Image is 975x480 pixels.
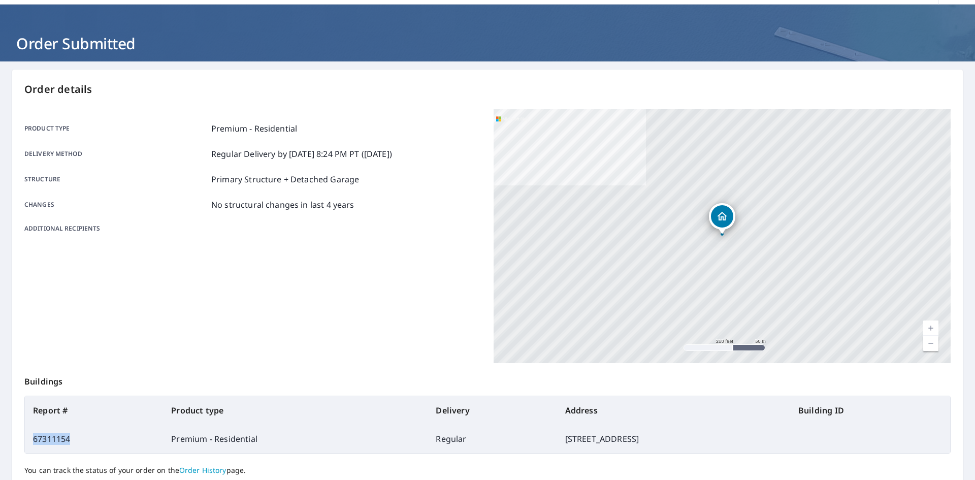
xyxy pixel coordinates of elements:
td: Premium - Residential [163,425,428,453]
td: [STREET_ADDRESS] [557,425,790,453]
p: Structure [24,173,207,185]
th: Building ID [790,396,950,425]
th: Delivery [428,396,557,425]
div: Dropped pin, building 1, Residential property, 18317 68th Ave W Lynnwood, WA 98037 [709,203,735,235]
a: Current Level 17, Zoom In [923,321,938,336]
p: You can track the status of your order on the page. [24,466,951,475]
p: Additional recipients [24,224,207,233]
h1: Order Submitted [12,33,963,54]
th: Address [557,396,790,425]
p: Order details [24,82,951,97]
a: Current Level 17, Zoom Out [923,336,938,351]
td: Regular [428,425,557,453]
th: Product type [163,396,428,425]
p: Regular Delivery by [DATE] 8:24 PM PT ([DATE]) [211,148,392,160]
a: Order History [179,465,226,475]
p: Primary Structure + Detached Garage [211,173,359,185]
th: Report # [25,396,163,425]
p: Delivery method [24,148,207,160]
p: No structural changes in last 4 years [211,199,354,211]
p: Premium - Residential [211,122,297,135]
td: 67311154 [25,425,163,453]
p: Buildings [24,363,951,396]
p: Product type [24,122,207,135]
p: Changes [24,199,207,211]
